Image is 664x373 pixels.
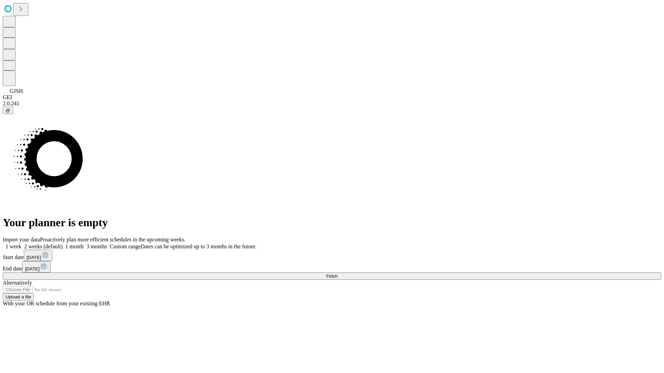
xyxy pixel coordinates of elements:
button: @ [3,107,13,114]
span: Proactively plan more efficient schedules in the upcoming weeks. [40,237,185,242]
span: GJSH [10,88,23,94]
div: GEI [3,94,661,101]
span: Dates can be optimized up to 3 months in the future. [141,243,257,249]
div: 2.0.241 [3,101,661,107]
span: 1 week [6,243,21,249]
span: Custom range [110,243,140,249]
span: [DATE] [27,255,41,260]
span: 2 weeks (default) [24,243,63,249]
h1: Your planner is empty [3,216,661,229]
span: 3 months [86,243,107,249]
div: Start date [3,250,661,261]
button: [DATE] [22,261,50,272]
span: 1 month [65,243,84,249]
span: Alternatively [3,280,32,286]
span: With your OR schedule from your existing EHR [3,300,110,306]
span: Fetch [326,274,338,279]
span: @ [6,108,10,113]
span: Import your data [3,237,40,242]
button: [DATE] [24,250,52,261]
button: Fetch [3,272,661,280]
span: [DATE] [25,266,39,271]
div: End date [3,261,661,272]
button: Upload a file [3,293,34,300]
